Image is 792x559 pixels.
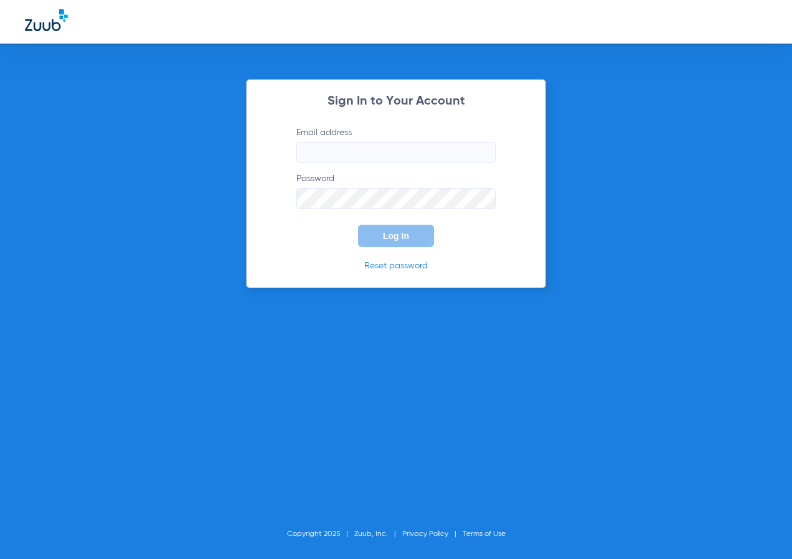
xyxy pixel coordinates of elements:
input: Password [296,188,496,209]
label: Password [296,172,496,209]
h2: Sign In to Your Account [278,95,514,108]
a: Reset password [364,261,428,270]
li: Copyright 2025 [287,528,354,540]
a: Privacy Policy [402,530,448,538]
iframe: Chat Widget [730,499,792,559]
li: Zuub, Inc. [354,528,402,540]
input: Email address [296,142,496,163]
button: Log In [358,225,434,247]
a: Terms of Use [463,530,506,538]
span: Log In [383,231,409,241]
label: Email address [296,126,496,163]
img: Zuub Logo [25,9,68,31]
